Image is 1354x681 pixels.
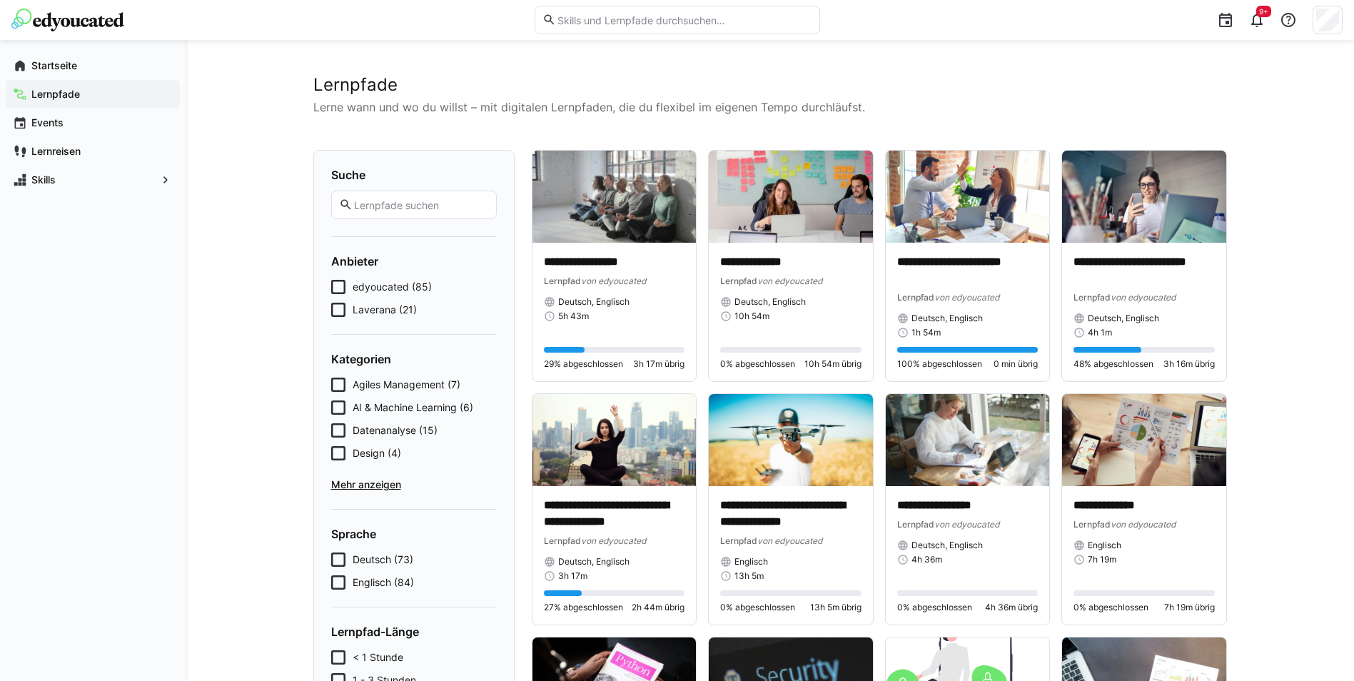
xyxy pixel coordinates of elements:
[558,556,630,567] span: Deutsch, Englisch
[1073,519,1111,530] span: Lernpfad
[331,352,497,366] h4: Kategorien
[804,358,862,370] span: 10h 54m übrig
[556,14,812,26] input: Skills und Lernpfade durchsuchen…
[1163,358,1215,370] span: 3h 16m übrig
[353,650,403,665] span: < 1 Stunde
[353,198,488,211] input: Lernpfade suchen
[897,519,934,530] span: Lernpfad
[886,151,1050,243] img: image
[1111,292,1176,303] span: von edyoucated
[1062,394,1226,486] img: image
[313,99,1227,116] p: Lerne wann und wo du willst – mit digitalen Lernpfaden, die du flexibel im eigenen Tempo durchläu...
[331,478,497,492] span: Mehr anzeigen
[757,535,822,546] span: von edyoucated
[331,168,497,182] h4: Suche
[720,276,757,286] span: Lernpfad
[934,292,999,303] span: von edyoucated
[1088,313,1159,324] span: Deutsch, Englisch
[720,358,795,370] span: 0% abgeschlossen
[897,292,934,303] span: Lernpfad
[544,602,623,613] span: 27% abgeschlossen
[1073,358,1153,370] span: 48% abgeschlossen
[994,358,1038,370] span: 0 min übrig
[897,602,972,613] span: 0% abgeschlossen
[544,535,581,546] span: Lernpfad
[581,276,646,286] span: von edyoucated
[353,575,414,590] span: Englisch (84)
[353,378,460,392] span: Agiles Management (7)
[353,303,417,317] span: Laverana (21)
[1259,7,1268,16] span: 9+
[353,423,438,438] span: Datenanalyse (15)
[720,535,757,546] span: Lernpfad
[911,540,983,551] span: Deutsch, Englisch
[544,358,623,370] span: 29% abgeschlossen
[331,254,497,268] h4: Anbieter
[353,280,432,294] span: edyoucated (85)
[1073,292,1111,303] span: Lernpfad
[734,570,764,582] span: 13h 5m
[558,296,630,308] span: Deutsch, Englisch
[886,394,1050,486] img: image
[709,394,873,486] img: image
[558,570,587,582] span: 3h 17m
[734,311,769,322] span: 10h 54m
[911,327,941,338] span: 1h 54m
[911,313,983,324] span: Deutsch, Englisch
[544,276,581,286] span: Lernpfad
[581,535,646,546] span: von edyoucated
[313,74,1227,96] h2: Lernpfade
[734,556,768,567] span: Englisch
[353,553,413,567] span: Deutsch (73)
[1088,554,1116,565] span: 7h 19m
[1073,602,1148,613] span: 0% abgeschlossen
[532,394,697,486] img: image
[1164,602,1215,613] span: 7h 19m übrig
[1062,151,1226,243] img: image
[353,400,473,415] span: AI & Machine Learning (6)
[532,151,697,243] img: image
[633,358,684,370] span: 3h 17m übrig
[558,311,589,322] span: 5h 43m
[1111,519,1176,530] span: von edyoucated
[1088,540,1121,551] span: Englisch
[1088,327,1112,338] span: 4h 1m
[720,602,795,613] span: 0% abgeschlossen
[734,296,806,308] span: Deutsch, Englisch
[353,446,401,460] span: Design (4)
[897,358,982,370] span: 100% abgeschlossen
[709,151,873,243] img: image
[331,527,497,541] h4: Sprache
[934,519,999,530] span: von edyoucated
[911,554,942,565] span: 4h 36m
[632,602,684,613] span: 2h 44m übrig
[810,602,862,613] span: 13h 5m übrig
[985,602,1038,613] span: 4h 36m übrig
[331,625,497,639] h4: Lernpfad-Länge
[757,276,822,286] span: von edyoucated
